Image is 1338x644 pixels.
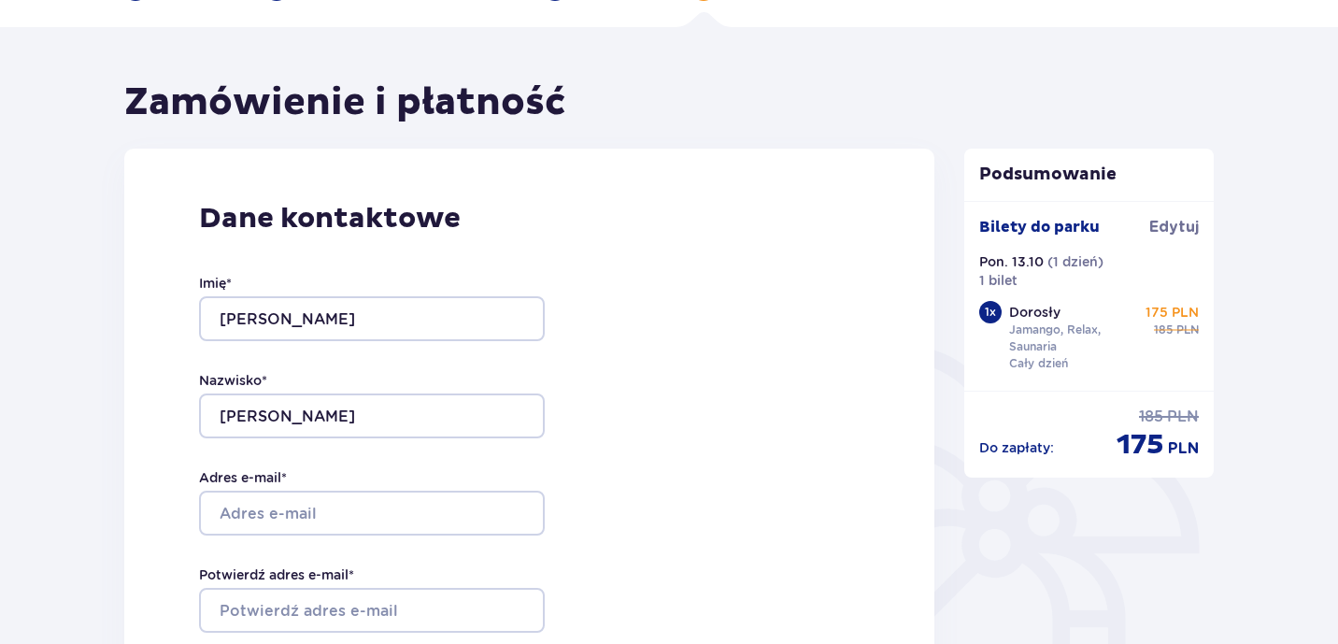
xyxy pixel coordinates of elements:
[1139,407,1163,427] span: 185
[1009,322,1138,355] p: Jamango, Relax, Saunaria
[199,394,545,438] input: Nazwisko
[1009,355,1068,372] p: Cały dzień
[979,252,1044,271] p: Pon. 13.10
[1117,427,1164,463] span: 175
[1154,322,1173,338] span: 185
[1176,322,1199,338] span: PLN
[1047,252,1103,271] p: ( 1 dzień )
[199,296,545,341] input: Imię
[199,274,232,293] label: Imię *
[964,164,1215,186] p: Podsumowanie
[1009,303,1060,322] p: Dorosły
[199,491,545,536] input: Adres e-mail
[979,271,1018,290] p: 1 bilet
[979,217,1100,237] p: Bilety do parku
[1168,438,1199,459] span: PLN
[199,565,354,584] label: Potwierdź adres e-mail *
[1146,303,1199,322] p: 175 PLN
[124,79,566,126] h1: Zamówienie i płatność
[1167,407,1199,427] span: PLN
[199,588,545,633] input: Potwierdź adres e-mail
[979,301,1002,323] div: 1 x
[199,468,287,487] label: Adres e-mail *
[199,201,860,236] p: Dane kontaktowe
[979,438,1054,457] p: Do zapłaty :
[1149,217,1199,237] span: Edytuj
[199,371,267,390] label: Nazwisko *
